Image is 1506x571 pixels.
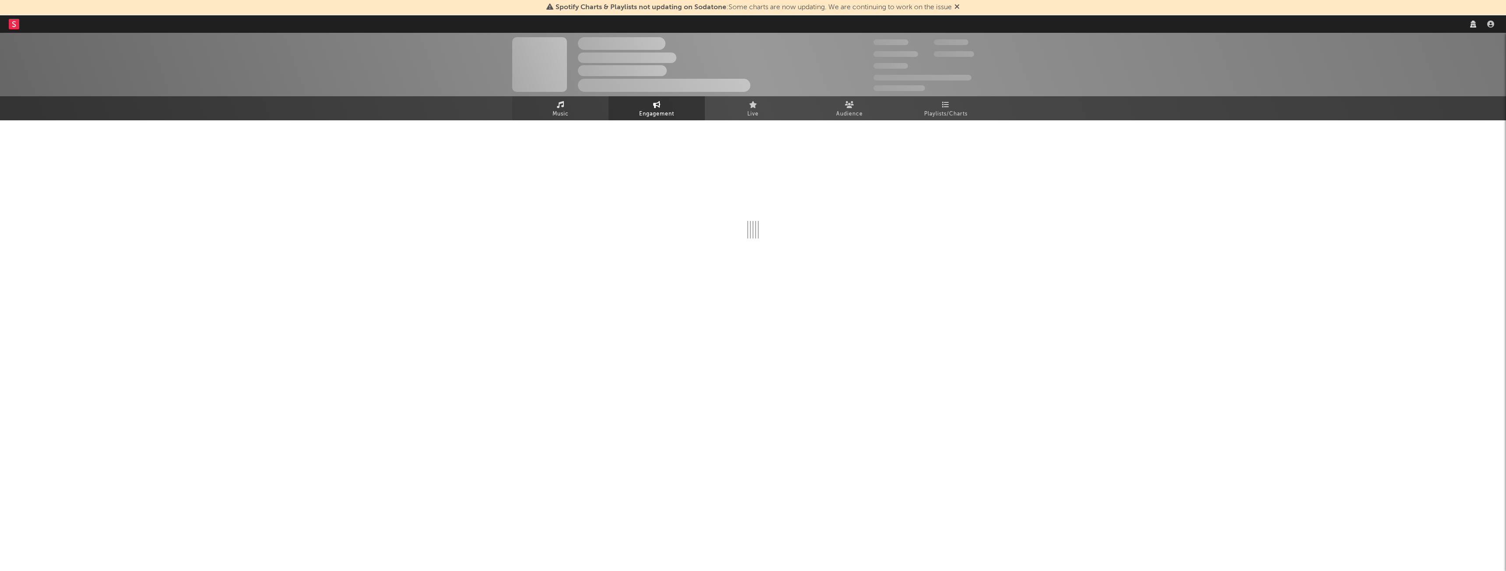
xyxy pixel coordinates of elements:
[934,51,974,57] span: 1,000,000
[873,75,971,81] span: 50,000,000 Monthly Listeners
[556,4,726,11] span: Spotify Charts & Playlists not updating on Sodatone
[873,85,925,91] span: Jump Score: 85.0
[836,109,863,119] span: Audience
[873,63,908,69] span: 100,000
[705,96,801,120] a: Live
[873,39,908,45] span: 300,000
[954,4,960,11] span: Dismiss
[924,109,968,119] span: Playlists/Charts
[609,96,705,120] a: Engagement
[934,39,968,45] span: 100,000
[556,4,952,11] span: : Some charts are now updating. We are continuing to work on the issue
[552,109,569,119] span: Music
[639,109,674,119] span: Engagement
[873,51,918,57] span: 50,000,000
[747,109,759,119] span: Live
[801,96,897,120] a: Audience
[897,96,994,120] a: Playlists/Charts
[512,96,609,120] a: Music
